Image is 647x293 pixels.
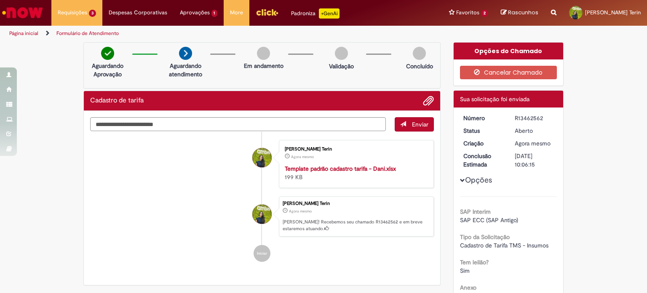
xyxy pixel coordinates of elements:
li: Danielle Bueno Terin [90,196,434,237]
div: [DATE] 10:06:15 [515,152,554,169]
p: Em andamento [244,62,283,70]
p: +GenAi [319,8,340,19]
img: arrow-next.png [179,47,192,60]
b: SAP Interim [460,208,491,215]
a: Template padrão cadastro tarifa - Dani.xlsx [285,165,396,172]
div: 199 KB [285,164,425,181]
div: [PERSON_NAME] Terin [283,201,429,206]
img: click_logo_yellow_360x200.png [256,6,278,19]
a: Página inicial [9,30,38,37]
dt: Criação [457,139,509,148]
div: Padroniza [291,8,340,19]
ul: Trilhas de página [6,26,425,41]
div: Aberto [515,126,554,135]
span: SAP ECC (SAP Antigo) [460,216,518,224]
dt: Conclusão Estimada [457,152,509,169]
span: Agora mesmo [291,154,314,159]
div: Danielle Bueno Terin [252,148,272,167]
div: R13462562 [515,114,554,122]
div: [PERSON_NAME] Terin [285,147,425,152]
span: Requisições [58,8,87,17]
span: Agora mesmo [289,209,312,214]
span: 1 [211,10,218,17]
button: Enviar [395,117,434,132]
b: Tipo da Solicitação [460,233,510,241]
span: Cadastro de Tarifa TMS - Insumos [460,242,548,249]
button: Adicionar anexos [423,95,434,106]
b: Tem leilão? [460,258,489,266]
img: img-circle-grey.png [413,47,426,60]
div: Danielle Bueno Terin [252,204,272,224]
div: 29/08/2025 14:06:12 [515,139,554,148]
span: 2 [481,10,488,17]
span: Agora mesmo [515,140,551,147]
p: Aguardando Aprovação [87,62,128,78]
ul: Histórico de tíquete [90,132,434,271]
a: Rascunhos [501,9,538,17]
span: Enviar [412,121,428,128]
button: Cancelar Chamado [460,66,557,79]
span: Sua solicitação foi enviada [460,95,529,103]
span: 3 [89,10,96,17]
p: [PERSON_NAME]! Recebemos seu chamado R13462562 e em breve estaremos atuando. [283,219,429,232]
p: Validação [329,62,354,70]
span: Despesas Corporativas [109,8,167,17]
span: Aprovações [180,8,210,17]
a: Formulário de Atendimento [56,30,119,37]
img: img-circle-grey.png [335,47,348,60]
span: Sim [460,267,470,274]
time: 29/08/2025 14:06:05 [291,154,314,159]
b: Anexo [460,284,476,291]
h2: Cadastro de tarifa Histórico de tíquete [90,97,144,105]
img: ServiceNow [1,4,44,21]
div: Opções do Chamado [454,43,564,59]
dt: Status [457,126,509,135]
span: More [230,8,243,17]
span: Favoritos [456,8,479,17]
p: Concluído [406,62,433,70]
img: check-circle-green.png [101,47,114,60]
span: Rascunhos [508,8,538,16]
textarea: Digite sua mensagem aqui... [90,117,386,132]
span: [PERSON_NAME] Terin [585,9,641,16]
img: img-circle-grey.png [257,47,270,60]
p: Aguardando atendimento [165,62,206,78]
time: 29/08/2025 14:06:12 [289,209,312,214]
dt: Número [457,114,509,122]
